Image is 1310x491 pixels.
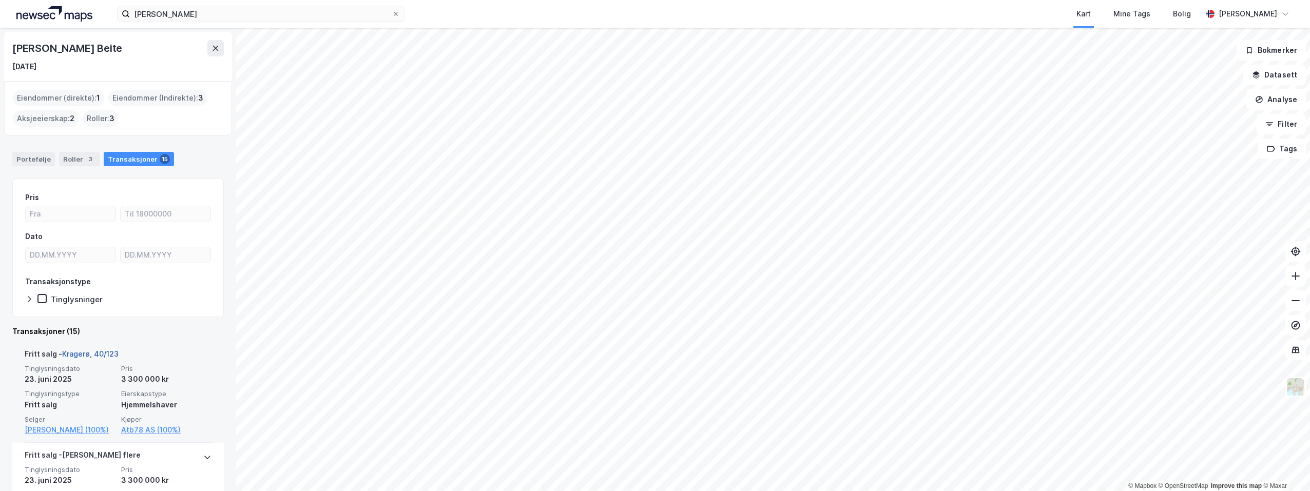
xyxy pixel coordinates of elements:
[25,389,115,398] span: Tinglysningstype
[121,415,211,424] span: Kjøper
[1243,65,1306,85] button: Datasett
[1159,482,1208,489] a: OpenStreetMap
[121,373,211,385] div: 3 300 000 kr
[108,90,207,106] div: Eiendommer (Indirekte) :
[121,424,211,436] a: Atb78 AS (100%)
[1113,8,1150,20] div: Mine Tags
[121,399,211,411] div: Hjemmelshaver
[109,112,114,125] span: 3
[1237,40,1306,61] button: Bokmerker
[59,152,100,166] div: Roller
[25,348,119,364] div: Fritt salg -
[198,92,203,104] span: 3
[85,154,95,164] div: 3
[1219,8,1277,20] div: [PERSON_NAME]
[1259,442,1310,491] div: Kontrollprogram for chat
[1286,377,1305,397] img: Z
[25,415,115,424] span: Selger
[1173,8,1191,20] div: Bolig
[1076,8,1091,20] div: Kart
[83,110,119,127] div: Roller :
[97,92,100,104] span: 1
[12,325,224,338] div: Transaksjoner (15)
[25,230,43,243] div: Dato
[25,276,91,288] div: Transaksjonstype
[13,110,79,127] div: Aksjeeierskap :
[121,474,211,486] div: 3 300 000 kr
[121,389,211,398] span: Eierskapstype
[25,424,115,436] a: [PERSON_NAME] (100%)
[160,154,170,164] div: 15
[25,373,115,385] div: 23. juni 2025
[12,40,124,56] div: [PERSON_NAME] Beite
[25,465,115,474] span: Tinglysningsdato
[121,206,210,222] input: Til 18000000
[70,112,74,125] span: 2
[1246,89,1306,110] button: Analyse
[1211,482,1262,489] a: Improve this map
[25,399,115,411] div: Fritt salg
[1128,482,1157,489] a: Mapbox
[26,206,115,222] input: Fra
[25,449,141,465] div: Fritt salg - [PERSON_NAME] flere
[121,247,210,263] input: DD.MM.YYYY
[25,474,115,486] div: 23. juni 2025
[12,61,36,73] div: [DATE]
[13,90,104,106] div: Eiendommer (direkte) :
[25,191,39,204] div: Pris
[25,364,115,373] span: Tinglysningsdato
[1257,114,1306,134] button: Filter
[121,364,211,373] span: Pris
[1258,139,1306,159] button: Tags
[1259,442,1310,491] iframe: Chat Widget
[121,465,211,474] span: Pris
[16,6,92,22] img: logo.a4113a55bc3d86da70a041830d287a7e.svg
[130,6,392,22] input: Søk på adresse, matrikkel, gårdeiere, leietakere eller personer
[104,152,174,166] div: Transaksjoner
[51,294,103,304] div: Tinglysninger
[62,349,119,358] a: Kragerø, 40/123
[26,247,115,263] input: DD.MM.YYYY
[12,152,55,166] div: Portefølje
